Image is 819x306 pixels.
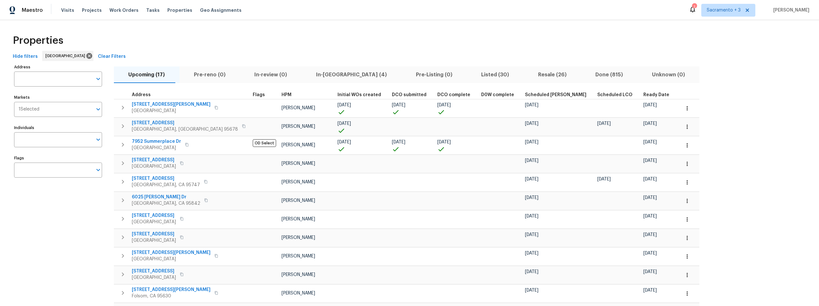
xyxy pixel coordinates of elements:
button: Hide filters [10,51,40,63]
span: [PERSON_NAME] [282,124,315,129]
label: Individuals [14,126,102,130]
span: Scheduled [PERSON_NAME] [525,93,586,97]
button: Open [94,74,103,83]
button: Open [94,135,103,144]
span: [DATE] [643,270,657,274]
span: Sacramento + 3 [707,7,741,13]
span: Visits [61,7,74,13]
span: [DATE] [392,140,405,144]
span: [DATE] [525,140,538,144]
span: In-[GEOGRAPHIC_DATA] (4) [306,70,398,79]
span: [DATE] [525,214,538,218]
span: [DATE] [525,251,538,256]
span: [DATE] [597,121,611,126]
span: D0W complete [481,93,514,97]
span: [DATE] [643,177,657,181]
span: [DATE] [643,288,657,293]
span: [PERSON_NAME] [282,143,315,147]
label: Markets [14,96,102,99]
span: [DATE] [338,121,351,126]
span: Unknown (0) [641,70,696,79]
span: Address [132,93,151,97]
span: Initial WOs created [338,93,381,97]
span: [DATE] [643,251,657,256]
span: [DATE] [525,288,538,293]
span: Listed (30) [471,70,520,79]
span: [STREET_ADDRESS][PERSON_NAME] [132,101,211,108]
span: [STREET_ADDRESS] [132,212,176,219]
button: Open [94,105,103,114]
span: [DATE] [643,121,657,126]
span: [GEOGRAPHIC_DATA] [45,53,88,59]
span: In-review (0) [244,70,298,79]
span: [GEOGRAPHIC_DATA], CA 95842 [132,200,200,207]
span: [DATE] [525,195,538,200]
span: [GEOGRAPHIC_DATA] [132,219,176,225]
span: [STREET_ADDRESS] [132,268,176,274]
span: Pre-Listing (0) [405,70,463,79]
span: [GEOGRAPHIC_DATA] [132,145,181,151]
span: 1 Selected [19,107,39,112]
span: [PERSON_NAME] [282,217,315,221]
span: [STREET_ADDRESS][PERSON_NAME] [132,287,211,293]
span: OD Select [253,139,276,147]
label: Address [14,65,102,69]
span: DCO complete [437,93,470,97]
span: Ready Date [643,93,669,97]
span: [DATE] [525,177,538,181]
span: [STREET_ADDRESS] [132,175,200,182]
span: [DATE] [525,121,538,126]
span: [DATE] [643,233,657,237]
span: HPM [282,93,291,97]
span: Work Orders [109,7,139,13]
label: Flags [14,156,102,160]
span: Properties [167,7,192,13]
span: [PERSON_NAME] [282,161,315,166]
div: [GEOGRAPHIC_DATA] [42,51,93,61]
span: [STREET_ADDRESS] [132,157,176,163]
span: [PERSON_NAME] [282,254,315,258]
span: [DATE] [597,177,611,181]
span: Pre-reno (0) [183,70,236,79]
span: [PERSON_NAME] [282,272,315,277]
span: [DATE] [525,270,538,274]
span: [PERSON_NAME] [282,180,315,184]
span: [DATE] [338,140,351,144]
span: Maestro [22,7,43,13]
span: [DATE] [525,103,538,107]
span: [DATE] [643,103,657,107]
div: 1 [692,4,696,10]
span: Flags [253,93,265,97]
span: [DATE] [643,195,657,200]
span: Geo Assignments [200,7,242,13]
span: [STREET_ADDRESS] [132,120,238,126]
span: Scheduled LCO [597,93,632,97]
span: [PERSON_NAME] [282,106,315,110]
span: [PERSON_NAME] [282,291,315,295]
span: Tasks [146,8,160,12]
span: Properties [13,37,63,44]
span: [DATE] [525,233,538,237]
span: [GEOGRAPHIC_DATA] [132,256,211,262]
span: [DATE] [437,140,451,144]
span: [GEOGRAPHIC_DATA] [132,163,176,170]
span: [GEOGRAPHIC_DATA], CA 95747 [132,182,200,188]
span: [GEOGRAPHIC_DATA] [132,237,176,244]
span: [DATE] [643,214,657,218]
span: [DATE] [437,103,451,107]
span: [GEOGRAPHIC_DATA], [GEOGRAPHIC_DATA] 95678 [132,126,238,133]
span: Clear Filters [98,53,126,61]
span: [DATE] [338,103,351,107]
span: Projects [82,7,102,13]
span: [DATE] [643,140,657,144]
span: [STREET_ADDRESS] [132,231,176,237]
span: Done (815) [585,70,634,79]
span: [PERSON_NAME] [282,198,315,203]
span: [GEOGRAPHIC_DATA] [132,108,211,114]
span: Resale (26) [527,70,577,79]
span: Hide filters [13,53,38,61]
span: Upcoming (17) [118,70,176,79]
span: [STREET_ADDRESS][PERSON_NAME] [132,249,211,256]
span: Folsom, CA 95630 [132,293,211,299]
span: 6025 [PERSON_NAME] Dr [132,194,200,200]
